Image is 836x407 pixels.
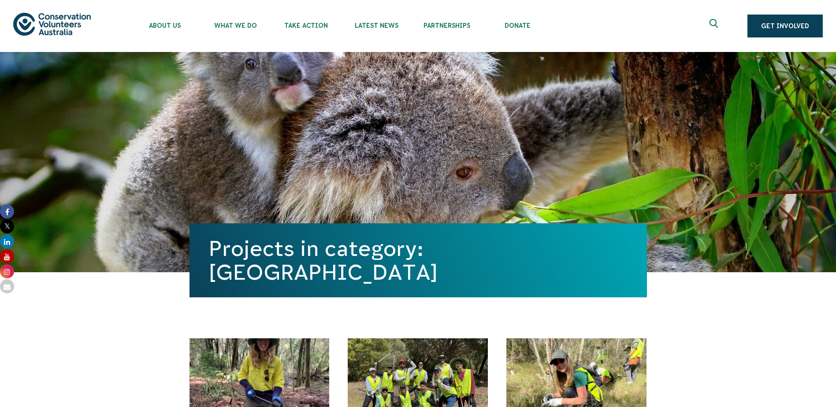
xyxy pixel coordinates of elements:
[271,22,341,29] span: Take Action
[412,22,482,29] span: Partnerships
[704,15,725,37] button: Expand search box Close search box
[209,237,628,284] h1: Projects in category: [GEOGRAPHIC_DATA]
[482,22,553,29] span: Donate
[747,15,823,37] a: Get Involved
[200,22,271,29] span: What We Do
[13,13,91,35] img: logo.svg
[130,22,200,29] span: About Us
[710,19,721,33] span: Expand search box
[341,22,412,29] span: Latest News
